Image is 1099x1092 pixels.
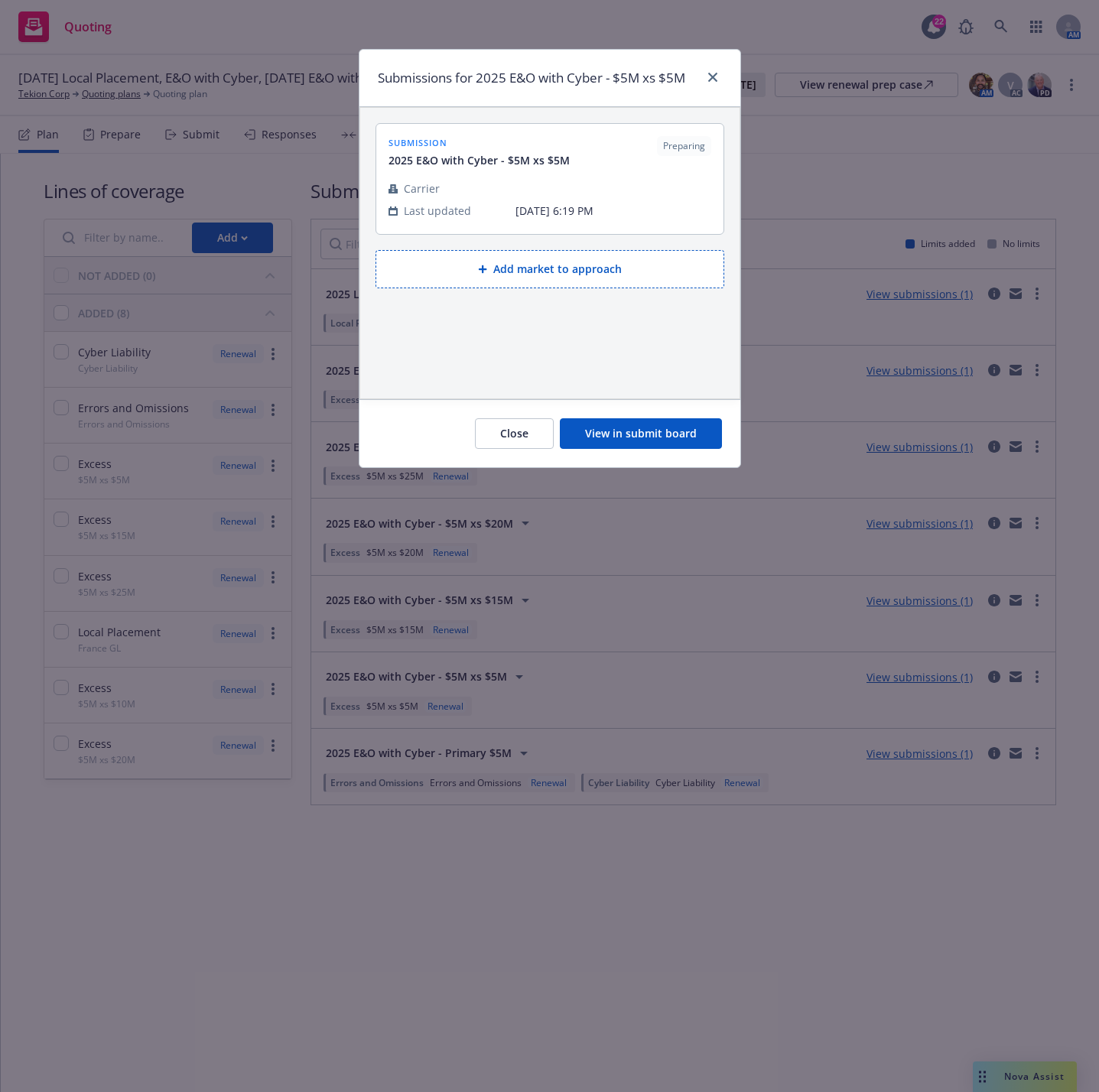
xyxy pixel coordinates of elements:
span: Preparing [663,139,705,153]
span: 2025 E&O with Cyber - $5M xs $5M [389,152,570,168]
span: Last updated [404,203,471,219]
button: View in submit board [560,418,722,449]
h1: Submissions for 2025 E&O with Cyber - $5M xs $5M [378,68,685,88]
a: close [704,68,722,86]
span: submission [389,136,570,149]
button: Close [475,418,554,449]
span: [DATE] 6:19 PM [515,203,711,219]
span: Carrier [404,180,440,197]
button: Add market to approach [376,250,724,288]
